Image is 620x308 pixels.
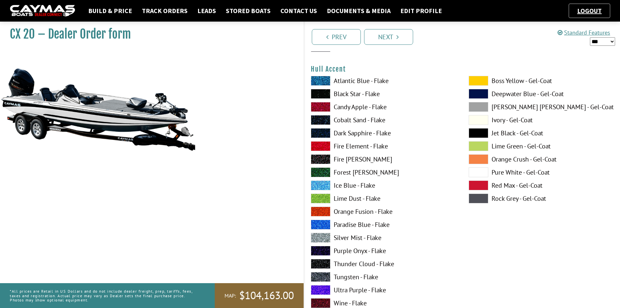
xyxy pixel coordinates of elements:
label: Ultra Purple - Flake [311,285,456,295]
label: Thunder Cloud - Flake [311,259,456,269]
a: Documents & Media [324,7,394,15]
a: MAP:$104,163.00 [215,283,304,308]
label: Paradise Blue - Flake [311,220,456,230]
h1: CX 20 – Dealer Order form [10,27,287,42]
label: Ice Blue - Flake [311,180,456,190]
label: Deepwater Blue - Gel-Coat [469,89,613,99]
label: Jet Black - Gel-Coat [469,128,613,138]
label: Silver Mist - Flake [311,233,456,243]
label: Purple Onyx - Flake [311,246,456,256]
h4: Hull Accent [311,65,614,73]
label: Rock Grey - Gel-Coat [469,194,613,203]
label: Lime Green - Gel-Coat [469,141,613,151]
label: Pure White - Gel-Coat [469,167,613,177]
p: *All prices are Retail in US Dollars and do not include dealer freight, prep, tariffs, fees, taxe... [10,286,200,305]
a: Standard Features [558,29,610,36]
a: Stored Boats [223,7,274,15]
a: Contact Us [277,7,320,15]
label: Candy Apple - Flake [311,102,456,112]
label: Red Max - Gel-Coat [469,180,613,190]
img: caymas-dealer-connect-2ed40d3bc7270c1d8d7ffb4b79bf05adc795679939227970def78ec6f6c03838.gif [10,5,75,17]
a: Next [364,29,413,45]
label: Atlantic Blue - Flake [311,76,456,86]
label: Orange Crush - Gel-Coat [469,154,613,164]
label: Forest [PERSON_NAME] [311,167,456,177]
span: MAP: [225,292,236,299]
a: Logout [574,7,605,15]
a: Leads [194,7,219,15]
label: Cobalt Sand - Flake [311,115,456,125]
a: Edit Profile [397,7,445,15]
label: Boss Yellow - Gel-Coat [469,76,613,86]
label: Lime Dust - Flake [311,194,456,203]
label: Orange Fusion - Flake [311,207,456,216]
span: $104,163.00 [239,289,294,302]
a: Track Orders [139,7,191,15]
label: [PERSON_NAME] [PERSON_NAME] - Gel-Coat [469,102,613,112]
a: Prev [312,29,361,45]
label: Fire [PERSON_NAME] [311,154,456,164]
label: Dark Sapphire - Flake [311,128,456,138]
label: Tungsten - Flake [311,272,456,282]
label: Ivory - Gel-Coat [469,115,613,125]
a: Build & Price [85,7,135,15]
label: Wine - Flake [311,298,456,308]
label: Black Star - Flake [311,89,456,99]
label: Fire Element - Flake [311,141,456,151]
